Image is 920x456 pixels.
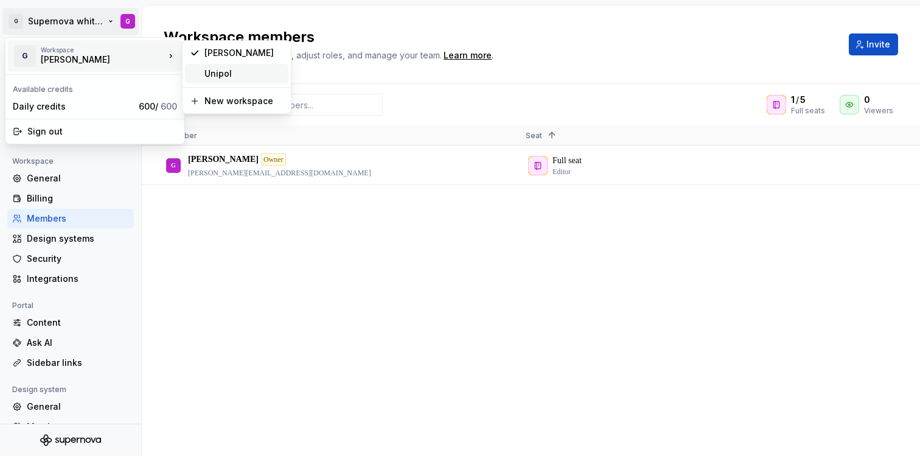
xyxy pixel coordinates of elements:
div: Daily credits [13,100,134,113]
div: Unipol [204,68,284,80]
span: 600 / [139,101,177,111]
div: G [14,45,36,67]
div: [PERSON_NAME] [41,54,144,66]
div: [PERSON_NAME] [204,47,284,59]
span: 600 [161,101,177,111]
div: Workspace [41,46,165,54]
div: Sign out [27,125,177,138]
div: New workspace [204,95,284,107]
div: Available credits [8,77,182,97]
